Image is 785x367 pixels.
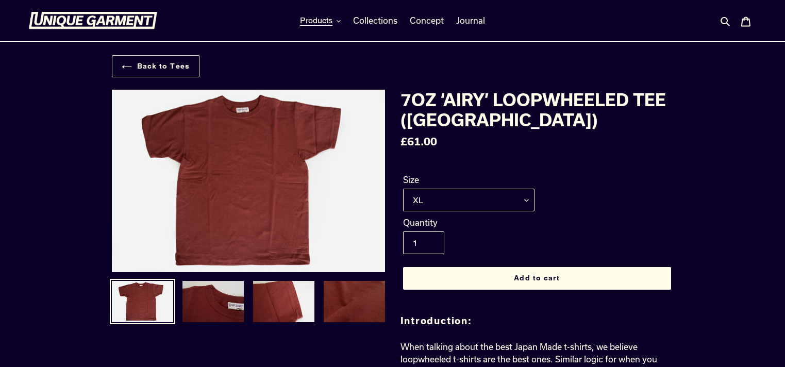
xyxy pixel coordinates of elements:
label: Quantity [403,216,535,229]
button: Add to cart [403,267,671,290]
a: Concept [405,13,449,28]
span: Add to cart [514,274,559,282]
a: Journal [451,13,490,28]
span: £61.00 [400,135,437,147]
span: Products [300,15,332,26]
img: Load image into Gallery viewer, 7OZ ‘AIRY’ LOOPWHEELED TEE (BURGUNDY) [323,280,386,323]
img: Load image into Gallery viewer, 7OZ ‘AIRY’ LOOPWHEELED TEE (BURGUNDY) [252,280,315,323]
button: Products [295,13,346,28]
label: Size [403,174,535,186]
img: Load image into Gallery viewer, 7OZ ‘AIRY’ LOOPWHEELED TEE (BURGUNDY) [111,280,174,323]
a: Back to Tees [112,55,199,77]
img: Load image into Gallery viewer, 7OZ ‘AIRY’ LOOPWHEELED TEE (BURGUNDY) [181,280,245,323]
span: Collections [353,15,397,26]
a: Collections [348,13,403,28]
img: 7OZ ‘AIRY’ LOOPWHEELED TEE (BURGUNDY) [112,90,385,272]
span: Journal [456,15,485,26]
h2: Introduction: [400,315,674,327]
h1: 7OZ ‘AIRY’ LOOPWHEELED TEE ([GEOGRAPHIC_DATA]) [400,90,674,129]
img: Unique Garment [28,12,157,29]
span: Concept [410,15,444,26]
